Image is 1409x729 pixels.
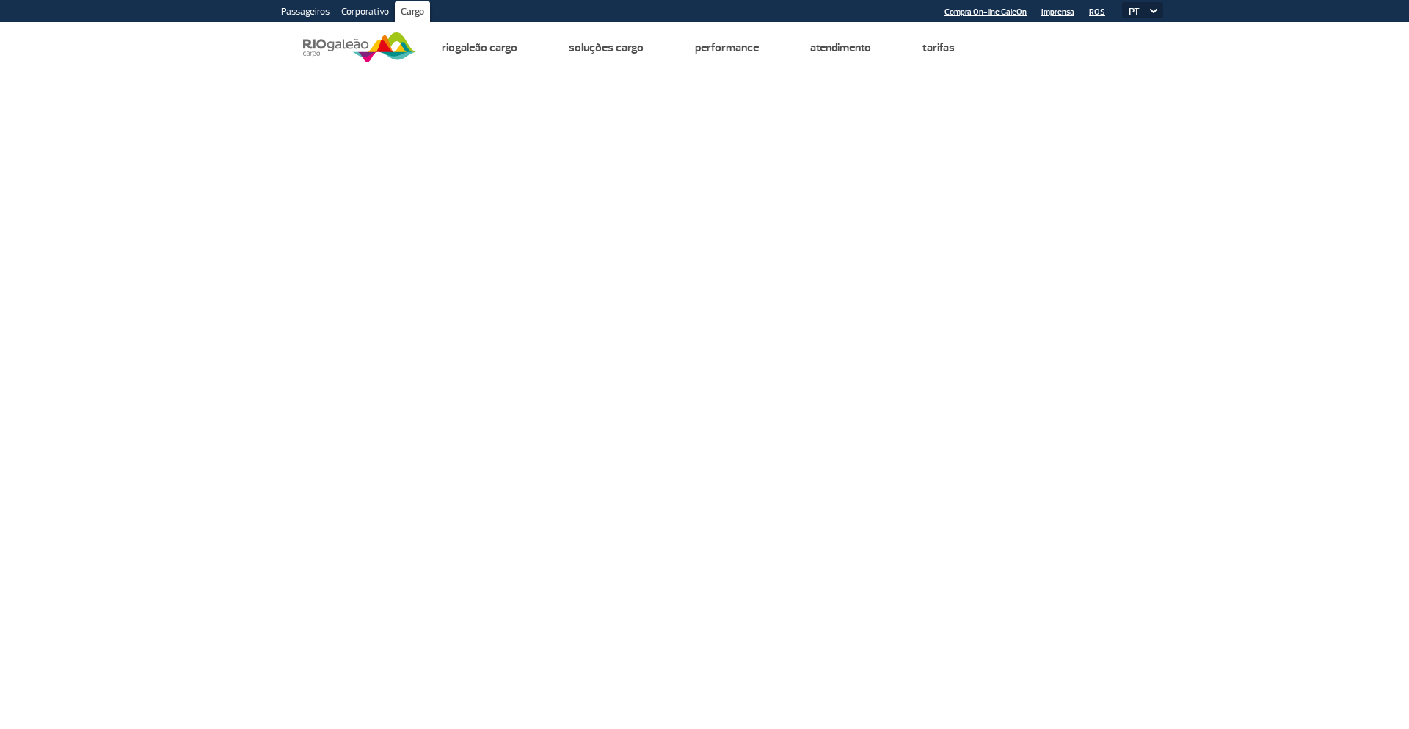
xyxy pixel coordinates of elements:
a: Performance [695,40,759,55]
a: Passageiros [275,1,335,25]
a: Cargo [395,1,430,25]
a: Atendimento [810,40,871,55]
a: Soluções Cargo [569,40,644,55]
a: RQS [1089,7,1105,17]
a: Tarifas [922,40,955,55]
a: Corporativo [335,1,395,25]
a: Riogaleão Cargo [442,40,517,55]
a: Compra On-line GaleOn [944,7,1027,17]
a: Imprensa [1041,7,1074,17]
